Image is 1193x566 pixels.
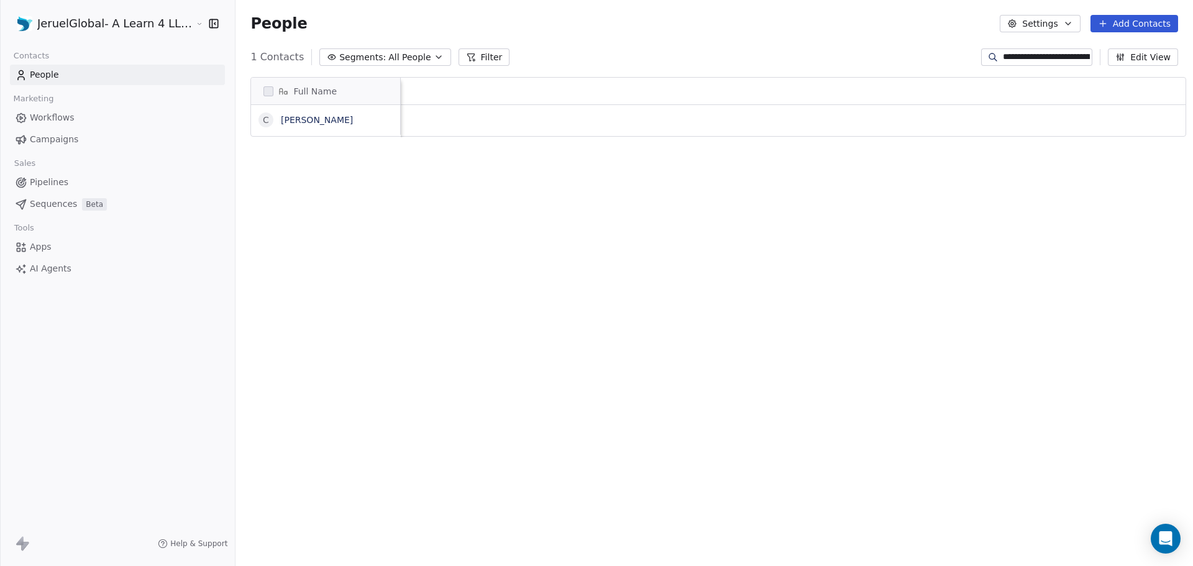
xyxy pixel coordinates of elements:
span: People [30,68,59,81]
span: Tools [9,219,39,237]
span: Contacts [8,47,55,65]
a: AI Agents [10,258,225,279]
a: Campaigns [10,129,225,150]
span: Segments: [339,51,386,64]
span: JeruelGlobal- A Learn 4 LLC Company [37,16,193,32]
a: Pipelines [10,172,225,193]
span: Marketing [8,89,59,108]
span: Workflows [30,111,75,124]
button: Edit View [1108,48,1178,66]
button: Settings [1000,15,1080,32]
span: People [250,14,307,33]
a: [PERSON_NAME] [281,115,353,125]
span: Beta [82,198,107,211]
span: Full Name [293,85,337,98]
div: C [263,114,269,127]
span: Campaigns [30,133,78,146]
a: Apps [10,237,225,257]
button: Add Contacts [1090,15,1178,32]
a: SequencesBeta [10,194,225,214]
span: 1 Contacts [250,50,304,65]
a: Workflows [10,107,225,128]
span: Pipelines [30,176,68,189]
img: Favicon.jpg [17,16,32,31]
button: JeruelGlobal- A Learn 4 LLC Company [15,13,186,34]
div: grid [251,105,401,546]
div: Full Name [251,78,400,104]
a: Help & Support [158,539,227,549]
span: Sequences [30,198,77,211]
span: Apps [30,240,52,253]
div: Open Intercom Messenger [1151,524,1181,554]
a: People [10,65,225,85]
span: All People [388,51,431,64]
span: AI Agents [30,262,71,275]
span: Sales [9,154,41,173]
button: Filter [459,48,510,66]
span: Help & Support [170,539,227,549]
